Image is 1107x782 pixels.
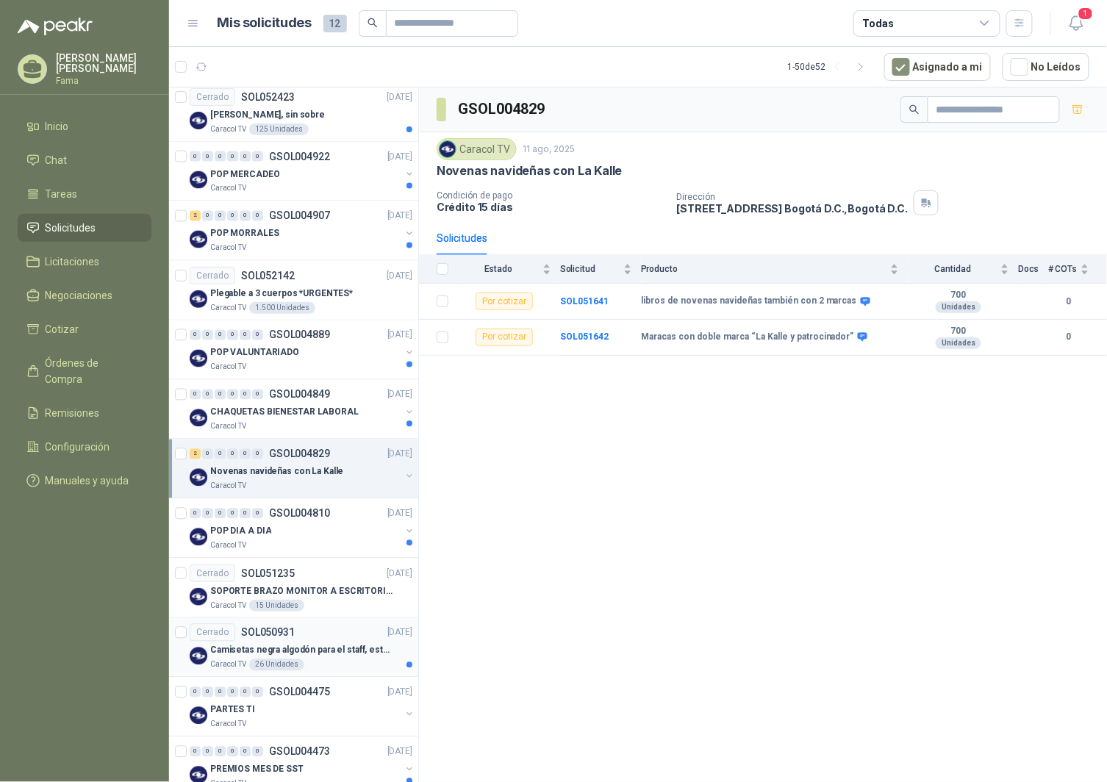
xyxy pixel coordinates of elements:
[210,525,271,539] p: POP DIA A DIA
[227,449,238,459] div: 0
[190,231,207,248] img: Company Logo
[215,211,226,221] div: 0
[56,53,151,73] p: [PERSON_NAME] [PERSON_NAME]
[46,439,110,455] span: Configuración
[1078,7,1094,21] span: 1
[215,687,226,697] div: 0
[909,104,920,115] span: search
[437,201,665,213] p: Crédito 15 días
[190,326,415,373] a: 0 0 0 0 0 0 GSOL004889[DATE] Company LogoPOP VALUNTARIADOCaracol TV
[560,296,609,306] a: SOL051641
[202,330,213,340] div: 0
[240,449,251,459] div: 0
[215,449,226,459] div: 0
[641,255,908,284] th: Producto
[190,684,415,731] a: 0 0 0 0 0 0 GSOL004475[DATE] Company LogoPARTES TICaracol TV
[18,248,151,276] a: Licitaciones
[18,18,93,35] img: Logo peakr
[202,449,213,459] div: 0
[476,329,533,346] div: Por cotizar
[210,243,246,254] p: Caracol TV
[476,293,533,310] div: Por cotizar
[323,15,347,32] span: 12
[387,209,412,223] p: [DATE]
[908,290,1009,301] b: 700
[252,509,263,519] div: 0
[249,123,309,135] div: 125 Unidades
[218,12,312,34] h1: Mis solicitudes
[210,168,280,182] p: POP MERCADEO
[46,287,113,304] span: Negociaciones
[46,473,129,489] span: Manuales y ayuda
[437,138,517,160] div: Caracol TV
[437,190,665,201] p: Condición de pago
[227,687,238,697] div: 0
[560,331,609,342] a: SOL051642
[190,151,201,162] div: 0
[190,112,207,129] img: Company Logo
[458,98,547,121] h3: GSOL004829
[241,270,295,281] p: SOL052142
[210,302,246,314] p: Caracol TV
[46,118,69,134] span: Inicio
[215,151,226,162] div: 0
[252,390,263,400] div: 0
[210,346,299,360] p: POP VALUNTARIADO
[190,528,207,546] img: Company Logo
[215,747,226,757] div: 0
[18,315,151,343] a: Cotizar
[18,214,151,242] a: Solicitudes
[387,269,412,283] p: [DATE]
[190,588,207,606] img: Company Logo
[210,362,246,373] p: Caracol TV
[269,747,330,757] p: GSOL004473
[210,465,343,479] p: Novenas navideñas con La Kalle
[210,406,359,420] p: CHAQUETAS BIENESTAR LABORAL
[884,53,991,81] button: Asignado a mi
[387,686,412,700] p: [DATE]
[210,584,393,598] p: SOPORTE BRAZO MONITOR A ESCRITORIO NBF80
[437,230,487,246] div: Solicitudes
[387,567,412,581] p: [DATE]
[252,151,263,162] div: 0
[190,386,415,433] a: 0 0 0 0 0 0 GSOL004849[DATE] Company LogoCHAQUETAS BIENESTAR LABORALCaracol TV
[18,180,151,208] a: Tareas
[190,449,201,459] div: 2
[936,337,981,349] div: Unidades
[269,211,330,221] p: GSOL004907
[560,264,620,274] span: Solicitud
[252,747,263,757] div: 0
[210,421,246,433] p: Caracol TV
[190,564,235,582] div: Cerrado
[210,600,246,611] p: Caracol TV
[202,747,213,757] div: 0
[863,15,894,32] div: Todas
[269,449,330,459] p: GSOL004829
[440,141,456,157] img: Company Logo
[227,747,238,757] div: 0
[523,143,575,157] p: 11 ago, 2025
[269,390,330,400] p: GSOL004849
[56,76,151,85] p: Fama
[241,92,295,102] p: SOL052423
[457,255,560,284] th: Estado
[1018,255,1048,284] th: Docs
[641,264,887,274] span: Producto
[249,659,304,671] div: 26 Unidades
[936,301,981,313] div: Unidades
[908,326,1009,337] b: 700
[18,467,151,495] a: Manuales y ayuda
[227,151,238,162] div: 0
[269,687,330,697] p: GSOL004475
[18,281,151,309] a: Negociaciones
[18,433,151,461] a: Configuración
[240,211,251,221] div: 0
[169,261,418,320] a: CerradoSOL052142[DATE] Company LogoPlegable a 3 cuerpos *URGENTES*Caracol TV1.500 Unidades
[190,267,235,284] div: Cerrado
[210,703,255,717] p: PARTES TI
[46,186,78,202] span: Tareas
[269,151,330,162] p: GSOL004922
[202,151,213,162] div: 0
